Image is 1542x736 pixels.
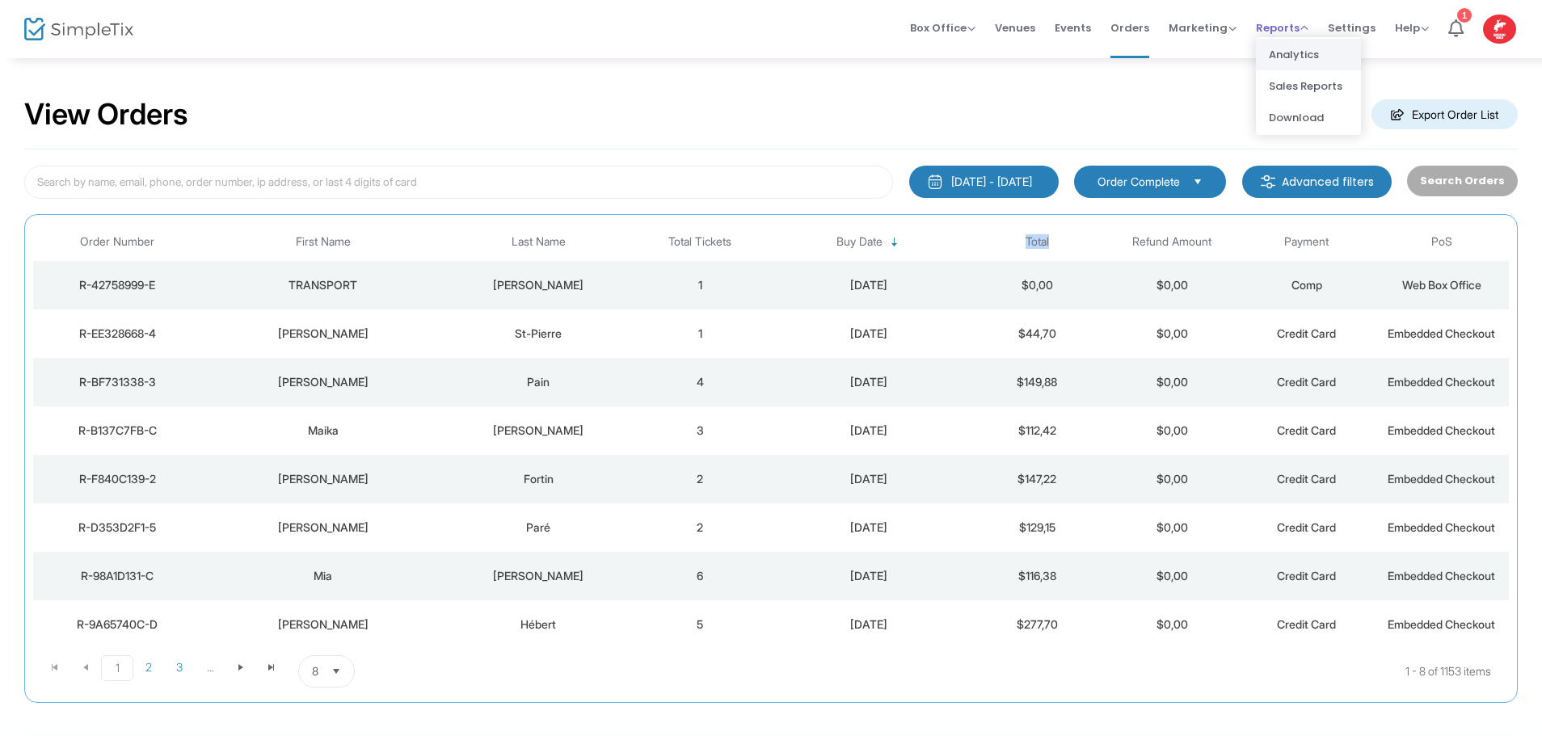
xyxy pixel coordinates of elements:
[1105,406,1240,455] td: $0,00
[970,552,1105,600] td: $116,38
[1402,278,1481,292] span: Web Box Office
[205,471,440,487] div: Laurence
[1277,520,1336,534] span: Credit Card
[1388,569,1495,582] span: Embedded Checkout
[449,568,629,584] div: Lapointe
[1105,503,1240,552] td: $0,00
[927,174,943,190] img: monthly
[449,326,629,342] div: St-Pierre
[1277,569,1336,582] span: Credit Card
[1277,472,1336,486] span: Credit Card
[1256,102,1361,133] li: Download
[296,235,351,249] span: First Name
[164,655,195,679] span: Page 3
[1388,617,1495,631] span: Embedded Checkout
[909,166,1059,198] button: [DATE] - [DATE]
[33,223,1509,649] div: Data table
[1256,39,1361,70] li: Analytics
[772,519,966,536] div: 2025-08-15
[37,326,197,342] div: R-EE328668-4
[888,236,901,249] span: Sortable
[516,655,1491,688] kendo-pager-info: 1 - 8 of 1153 items
[205,423,440,439] div: Maika
[1105,552,1240,600] td: $0,00
[37,423,197,439] div: R-B137C7FB-C
[633,309,768,358] td: 1
[205,374,440,390] div: Louise
[1291,278,1322,292] span: Comp
[37,616,197,633] div: R-9A65740C-D
[970,358,1105,406] td: $149,88
[1256,70,1361,102] li: Sales Reports
[133,655,164,679] span: Page 2
[970,503,1105,552] td: $129,15
[225,655,256,679] span: Go to the next page
[1105,455,1240,503] td: $0,00
[1098,174,1180,190] span: Order Complete
[970,309,1105,358] td: $44,70
[205,519,440,536] div: Mélanie
[265,661,278,674] span: Go to the last page
[1242,166,1392,198] m-button: Advanced filters
[836,235,883,249] span: Buy Date
[1105,223,1240,261] th: Refund Amount
[1256,20,1308,36] span: Reports
[234,661,247,674] span: Go to the next page
[325,656,348,687] button: Select
[951,174,1032,190] div: [DATE] - [DATE]
[256,655,287,679] span: Go to the last page
[1105,358,1240,406] td: $0,00
[1260,174,1276,190] img: filter
[449,519,629,536] div: Paré
[1105,309,1240,358] td: $0,00
[970,223,1105,261] th: Total
[1105,261,1240,309] td: $0,00
[1105,600,1240,649] td: $0,00
[1388,520,1495,534] span: Embedded Checkout
[205,326,440,342] div: Jean-Francois
[772,616,966,633] div: 2025-08-15
[24,166,893,199] input: Search by name, email, phone, order number, ip address, or last 4 digits of card
[970,406,1105,455] td: $112,42
[633,406,768,455] td: 3
[1457,8,1472,23] div: 1
[633,358,768,406] td: 4
[970,600,1105,649] td: $277,70
[449,423,629,439] div: Murray
[1277,375,1336,389] span: Credit Card
[1431,235,1452,249] span: PoS
[772,374,966,390] div: 2025-08-15
[24,97,188,132] h2: View Orders
[37,277,197,293] div: R-42758999-E
[772,277,966,293] div: 2025-08-15
[37,471,197,487] div: R-F840C139-2
[1388,423,1495,437] span: Embedded Checkout
[633,223,768,261] th: Total Tickets
[205,277,440,293] div: TRANSPORT
[633,552,768,600] td: 6
[449,471,629,487] div: Fortin
[512,235,566,249] span: Last Name
[970,455,1105,503] td: $147,22
[1388,472,1495,486] span: Embedded Checkout
[1388,326,1495,340] span: Embedded Checkout
[970,261,1105,309] td: $0,00
[1277,423,1336,437] span: Credit Card
[772,471,966,487] div: 2025-08-15
[195,655,225,679] span: Page 4
[633,600,768,649] td: 5
[633,261,768,309] td: 1
[37,568,197,584] div: R-98A1D131-C
[995,7,1035,48] span: Venues
[1395,20,1429,36] span: Help
[772,423,966,439] div: 2025-08-15
[80,235,154,249] span: Order Number
[633,455,768,503] td: 2
[449,277,629,293] div: NADIA LAPOINTE
[1055,7,1091,48] span: Events
[1284,235,1329,249] span: Payment
[1371,99,1518,129] m-button: Export Order List
[910,20,975,36] span: Box Office
[205,616,440,633] div: Julie
[449,616,629,633] div: Hébert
